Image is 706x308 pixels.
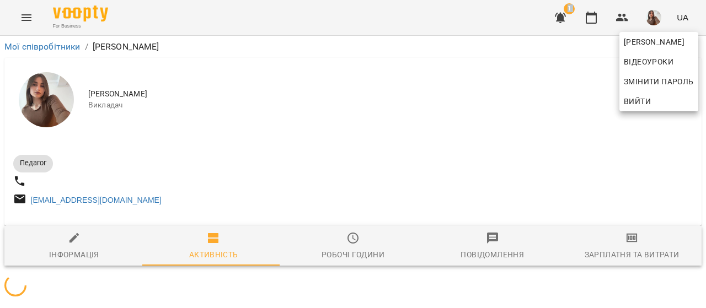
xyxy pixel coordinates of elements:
span: Відеоуроки [624,55,673,68]
span: Змінити пароль [624,75,694,88]
span: Вийти [624,95,651,108]
a: [PERSON_NAME] [619,32,698,52]
span: [PERSON_NAME] [624,35,694,48]
button: Вийти [619,91,698,111]
a: Змінити пароль [619,72,698,91]
a: Відеоуроки [619,52,678,72]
